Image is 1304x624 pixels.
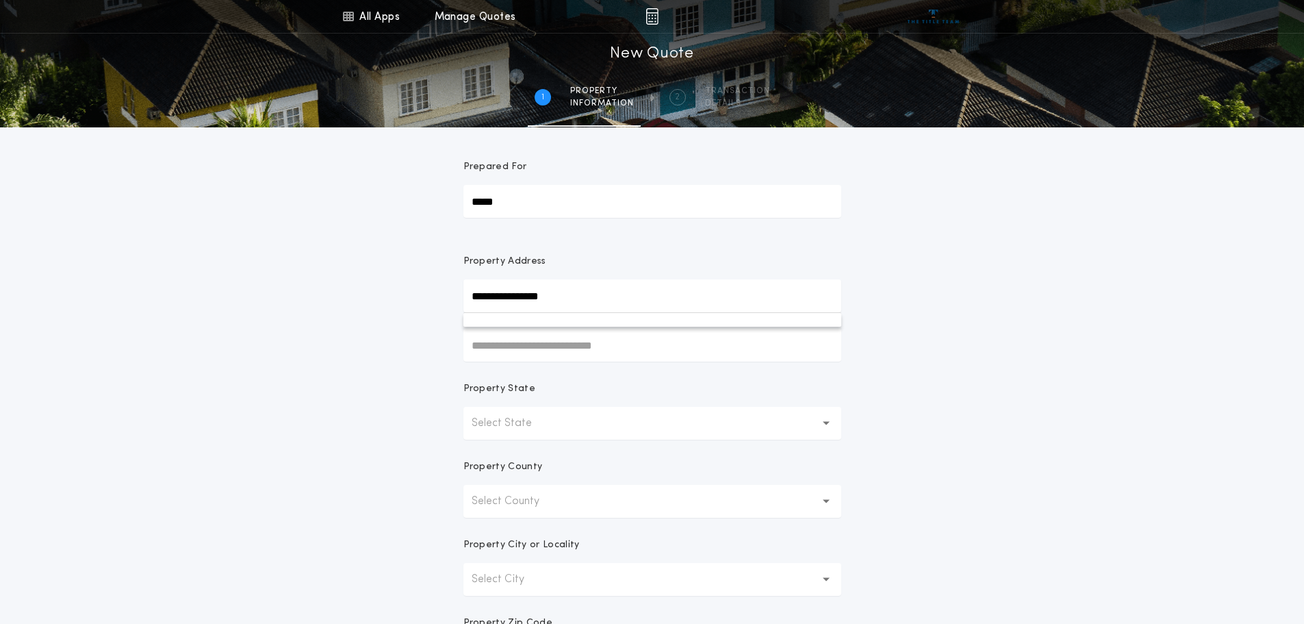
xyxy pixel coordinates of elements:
img: img [645,8,659,25]
input: Prepared For [463,185,841,218]
p: Select State [472,415,554,432]
p: Select County [472,493,561,510]
p: Property County [463,460,543,474]
span: Property [570,86,634,97]
p: Property Address [463,255,841,269]
h2: 1 [541,92,544,103]
button: Select County [463,485,841,518]
img: vs-icon [908,10,959,23]
span: Transaction [705,86,770,97]
p: Property City or Locality [463,538,580,552]
button: Select City [463,563,841,596]
h2: 2 [675,92,680,103]
span: details [705,98,770,109]
span: information [570,98,634,109]
p: Select City [472,571,546,588]
p: Property State [463,382,535,396]
h1: New Quote [610,43,693,65]
button: Select State [463,407,841,440]
p: Prepared For [463,160,527,174]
